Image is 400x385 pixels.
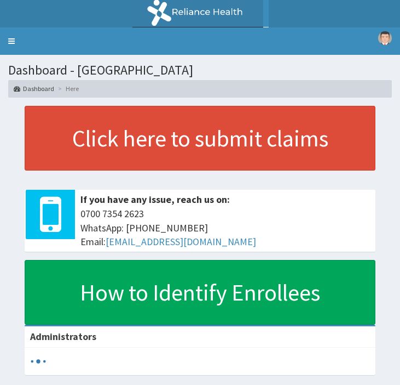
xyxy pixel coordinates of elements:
[25,260,375,325] a: How to Identify Enrollees
[30,353,47,370] svg: audio-loading
[55,84,79,93] li: Here
[80,207,370,249] span: 0700 7354 2623 WhatsApp: [PHONE_NUMBER] Email:
[25,106,375,171] a: Click here to submit claims
[80,193,230,206] b: If you have any issue, reach us on:
[378,31,392,45] img: User Image
[14,84,54,93] a: Dashboard
[30,330,96,343] b: Administrators
[106,235,256,248] a: [EMAIL_ADDRESS][DOMAIN_NAME]
[8,63,392,77] h1: Dashboard - [GEOGRAPHIC_DATA]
